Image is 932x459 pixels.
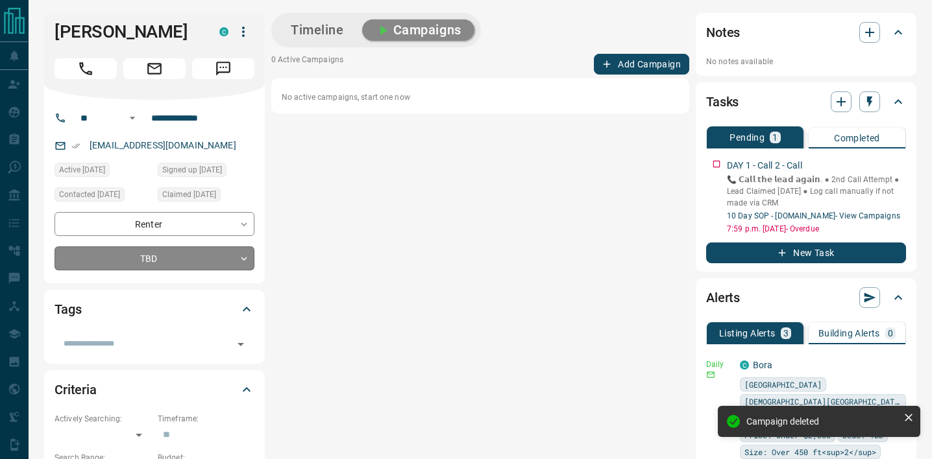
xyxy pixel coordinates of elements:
button: Open [232,335,250,353]
div: Campaign deleted [746,416,898,427]
a: [EMAIL_ADDRESS][DOMAIN_NAME] [90,140,236,150]
p: No notes available [706,56,906,67]
span: Claimed [DATE] [162,188,216,201]
div: Mon Jul 07 2025 [158,187,254,206]
p: No active campaigns, start one now [282,91,679,103]
p: Completed [834,134,880,143]
span: Message [192,58,254,79]
span: [GEOGRAPHIC_DATA] [744,378,822,391]
a: 10 Day SOP - [DOMAIN_NAME]- View Campaigns [727,211,900,220]
div: Tasks [706,86,906,117]
div: Sun Jul 06 2025 [158,163,254,181]
p: Timeframe: [158,413,254,425]
p: 0 [888,329,893,338]
div: Notes [706,17,906,48]
p: 📞 𝗖𝗮𝗹𝗹 𝘁𝗵𝗲 𝗹𝗲𝗮𝗱 𝗮𝗴𝗮𝗶𝗻. ● 2nd Call Attempt ● Lead Claimed [DATE] ‎● Log call manually if not made ... [727,174,906,209]
button: Timeline [278,19,357,41]
span: Email [123,58,186,79]
div: Mon Jul 07 2025 [55,187,151,206]
div: Alerts [706,282,906,313]
span: Size: Over 450 ft<sup>2</sup> [744,445,876,458]
div: Mon Aug 11 2025 [55,163,151,181]
p: Pending [730,133,765,142]
p: Daily [706,359,732,370]
span: Active [DATE] [59,163,105,176]
svg: Email Verified [71,141,80,150]
p: Actively Searching: [55,413,151,425]
svg: Email [706,370,715,379]
p: 1 [772,133,778,142]
button: Add Campaign [594,54,689,75]
h2: Tasks [706,91,739,112]
p: Building Alerts [818,329,880,338]
span: Contacted [DATE] [59,188,120,201]
p: 3 [783,329,789,338]
span: Call [55,58,117,79]
p: 7:59 p.m. [DATE] - Overdue [727,223,906,235]
button: New Task [706,242,906,263]
h2: Notes [706,22,740,43]
div: condos.ca [740,360,749,370]
p: 0 Active Campaigns [271,54,343,75]
span: Signed up [DATE] [162,163,222,176]
h2: Tags [55,299,81,320]
div: condos.ca [219,27,228,36]
div: Renter [55,212,254,236]
h2: Alerts [706,287,740,308]
button: Open [125,110,140,126]
h2: Criteria [55,379,97,400]
div: Criteria [55,374,254,405]
div: TBD [55,246,254,270]
a: Bora [753,360,773,370]
p: DAY 1 - Call 2 - Call [727,159,802,172]
h1: [PERSON_NAME] [55,21,200,42]
div: Tags [55,294,254,325]
button: Campaigns [362,19,474,41]
span: [DEMOGRAPHIC_DATA][GEOGRAPHIC_DATA] [744,395,901,408]
p: Listing Alerts [719,329,776,338]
